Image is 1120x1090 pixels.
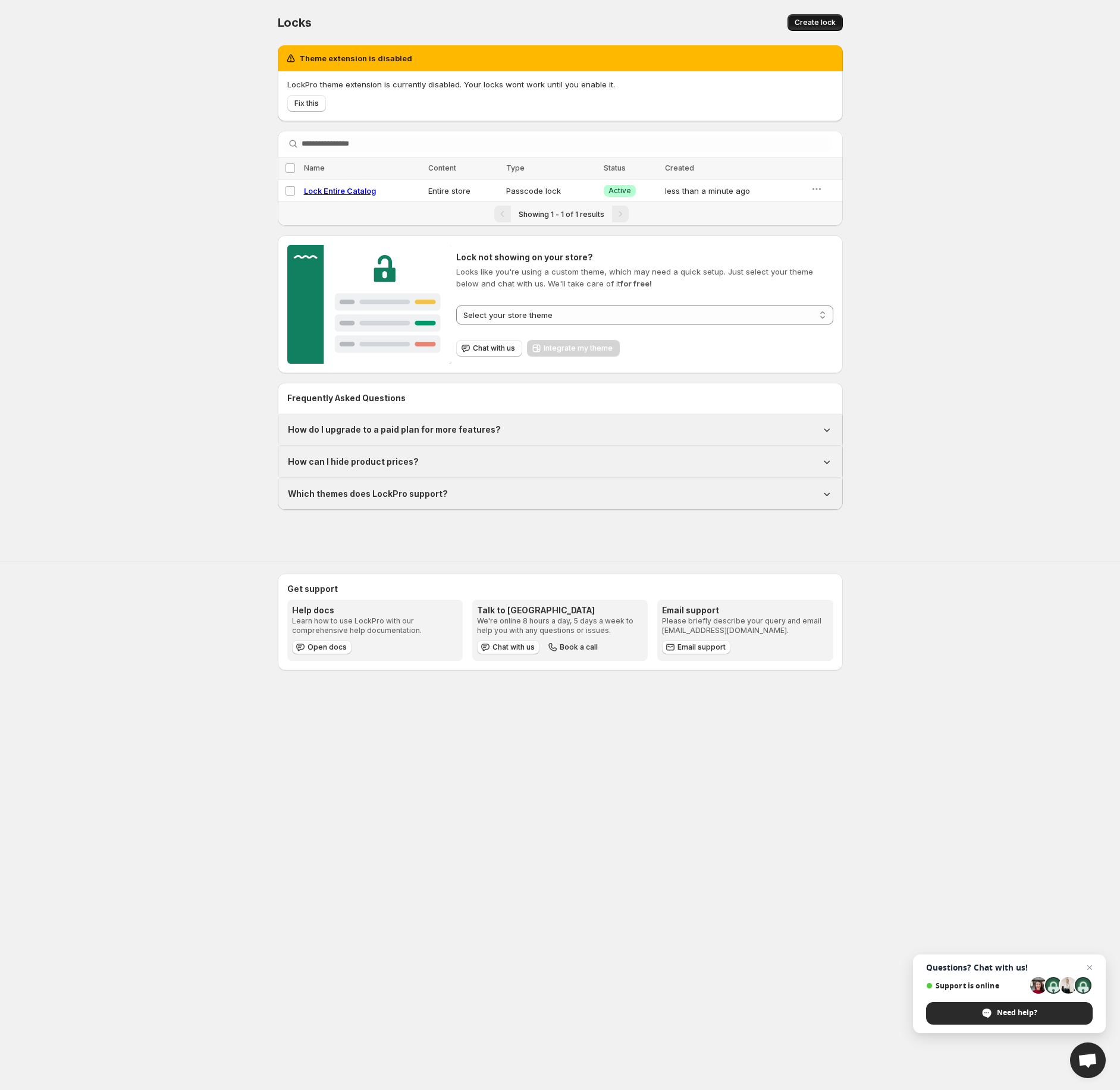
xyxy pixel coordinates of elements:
span: Questions? Chat with us! [926,963,1093,972]
h1: How can I hide product prices? [288,456,419,468]
h3: Talk to [GEOGRAPHIC_DATA] [477,604,643,616]
p: Learn how to use LockPro with our comprehensive help documentation. [292,616,458,635]
span: Locks [278,15,312,30]
span: Need help? [926,1002,1093,1025]
a: Email support [662,640,730,654]
span: Book a call [560,642,598,652]
h1: Which themes does LockPro support? [288,488,448,500]
span: Name [304,163,325,172]
span: Chat with us [473,344,515,353]
h2: Lock not showing on your store? [456,251,833,263]
h2: Theme extension is disabled [299,52,412,64]
button: Chat with us [477,640,539,654]
h2: Frequently Asked Questions [287,392,833,404]
h1: How do I upgrade to a paid plan for more features? [288,424,501,436]
a: Lock Entire Catalog [304,186,376,196]
span: Type [506,163,525,172]
img: Customer support [287,245,452,364]
span: Need help? [997,1007,1037,1018]
h3: Help docs [292,604,458,616]
td: Passcode lock [503,179,600,202]
span: Showing 1 - 1 of 1 results [519,210,604,219]
p: LockPro theme extension is currently disabled. Your locks wont work until you enable it. [287,78,833,90]
h2: Get support [287,583,833,595]
span: Fix this [294,99,319,108]
h3: Email support [662,604,828,616]
span: Active [608,186,631,196]
nav: Pagination [278,201,843,226]
span: Chat with us [492,642,535,652]
a: Open docs [292,640,352,654]
p: We're online 8 hours a day, 5 days a week to help you with any questions or issues. [477,616,643,635]
td: less than a minute ago [661,179,807,202]
p: Please briefly describe your query and email [EMAIL_ADDRESS][DOMAIN_NAME]. [662,616,828,635]
span: Created [665,163,694,172]
button: Book a call [544,640,603,654]
strong: for free! [620,279,652,288]
p: Looks like you're using a custom theme, which may need a quick setup. Just select your theme belo... [456,266,833,289]
a: Fix this [287,95,326,112]
button: Chat with us [456,340,522,357]
a: Open chat [1070,1042,1106,1078]
span: Open docs [308,642,347,652]
span: Status [604,163,626,172]
span: Content [428,163,456,172]
td: Entire store [425,179,503,202]
span: Support is online [926,981,1026,990]
button: Create lock [788,14,843,31]
span: Create lock [795,18,836,27]
span: Email support [677,642,726,652]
